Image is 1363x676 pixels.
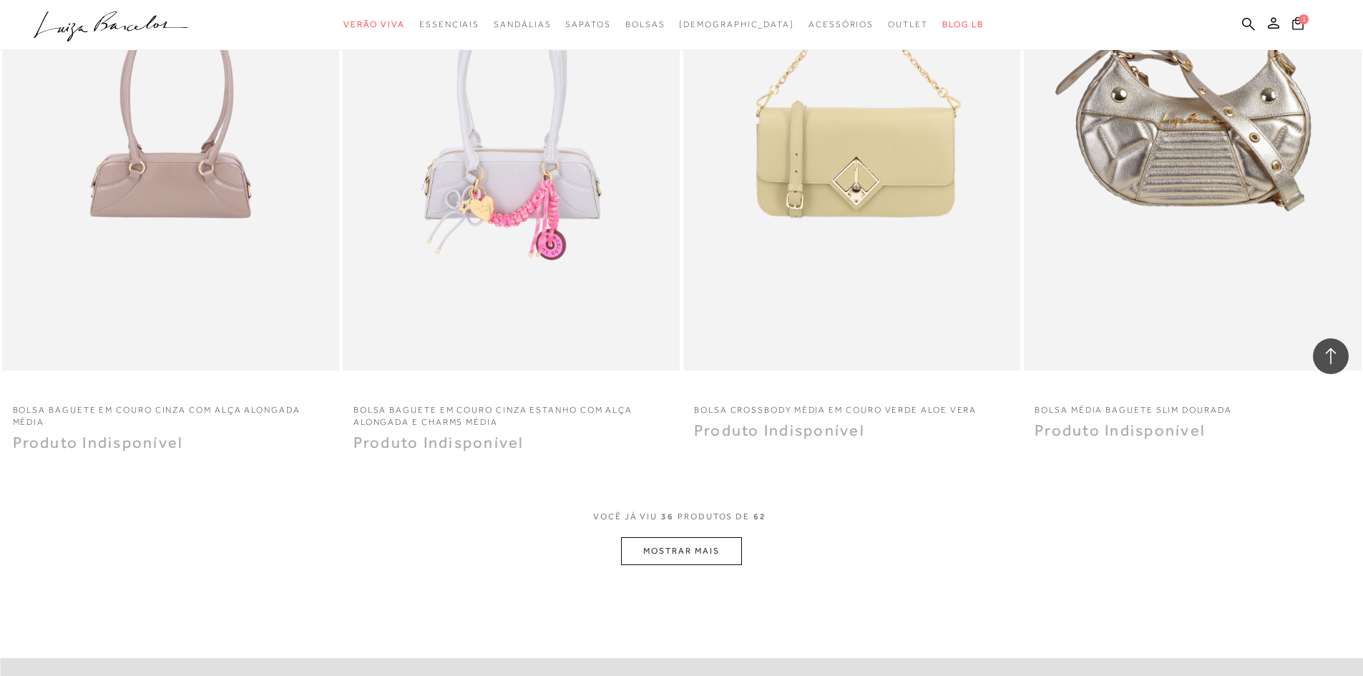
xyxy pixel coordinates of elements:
span: BLOG LB [942,19,984,29]
a: categoryNavScreenReaderText [494,11,551,38]
span: PRODUTOS DE [678,511,750,523]
span: Produto Indisponível [13,433,184,451]
span: Sandálias [494,19,551,29]
span: Outlet [888,19,928,29]
span: Produto Indisponível [1035,421,1206,439]
a: BOLSA BAGUETE EM COURO CINZA COM ALÇA ALONGADA MÉDIA [2,396,339,428]
a: noSubCategoriesText [679,11,794,38]
span: 1 [1299,14,1309,24]
a: categoryNavScreenReaderText [419,11,479,38]
a: categoryNavScreenReaderText [565,11,610,38]
a: BOLSA BAGUETE EM COURO CINZA ESTANHO COM ALÇA ALONGADA E CHARMS MÉDIA [343,396,680,428]
a: categoryNavScreenReaderText [808,11,874,38]
span: Produto Indisponível [353,433,524,451]
span: Acessórios [808,19,874,29]
span: 36 [661,511,674,537]
span: [DEMOGRAPHIC_DATA] [679,19,794,29]
span: Produto Indisponível [694,421,865,439]
span: VOCê JÁ VIU [593,511,658,523]
a: categoryNavScreenReaderText [888,11,928,38]
span: 62 [753,511,766,537]
span: Verão Viva [343,19,405,29]
a: BOLSA MÉDIA BAGUETE SLIM DOURADA [1024,396,1361,416]
a: categoryNavScreenReaderText [343,11,405,38]
button: MOSTRAR MAIS [621,537,741,565]
a: categoryNavScreenReaderText [625,11,665,38]
span: Bolsas [625,19,665,29]
span: Sapatos [565,19,610,29]
button: 1 [1288,16,1308,35]
a: BOLSA CROSSBODY MÉDIA EM COURO VERDE ALOE VERA [683,396,1020,416]
span: Essenciais [419,19,479,29]
a: BLOG LB [942,11,984,38]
